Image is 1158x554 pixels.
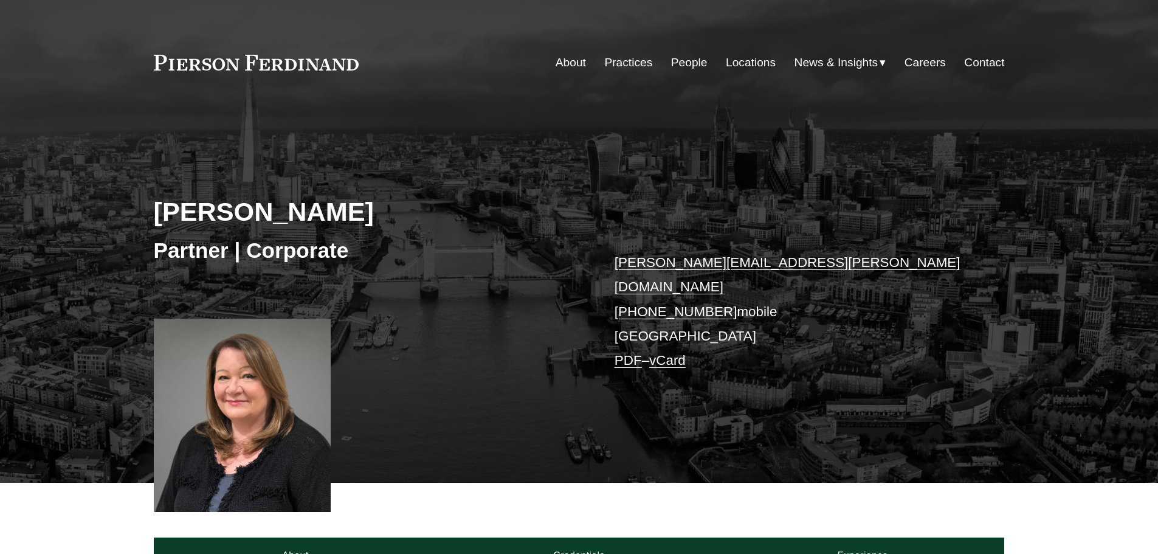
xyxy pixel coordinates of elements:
[794,52,878,74] span: News & Insights
[726,51,776,74] a: Locations
[964,51,1004,74] a: Contact
[615,304,737,319] a: [PHONE_NUMBER]
[905,51,946,74] a: Careers
[649,353,686,368] a: vCard
[154,237,579,264] h3: Partner | Corporate
[154,196,579,227] h2: [PERSON_NAME]
[556,51,586,74] a: About
[604,51,652,74] a: Practices
[615,255,960,294] a: [PERSON_NAME][EMAIL_ADDRESS][PERSON_NAME][DOMAIN_NAME]
[671,51,708,74] a: People
[615,353,642,368] a: PDF
[794,51,886,74] a: folder dropdown
[615,251,969,373] p: mobile [GEOGRAPHIC_DATA] –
